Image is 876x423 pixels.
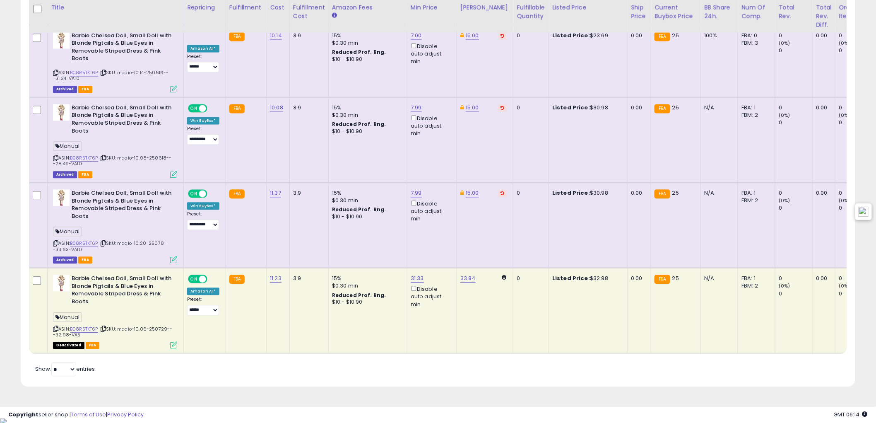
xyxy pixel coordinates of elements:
div: 0.00 [631,104,645,111]
div: 3.9 [293,32,322,39]
div: 0 [517,32,542,39]
div: Disable auto adjust min [411,114,450,137]
div: 0 [779,204,812,212]
small: FBA [229,104,245,113]
div: 3.9 [293,275,322,282]
div: Preset: [187,126,219,145]
div: Fulfillable Quantity [517,3,545,20]
div: 0.00 [631,32,645,39]
div: $0.30 min [332,282,401,290]
div: Num of Comp. [741,3,772,20]
small: FBA [655,104,670,113]
div: Title [51,3,180,12]
b: Barbie Chelsea Doll, Small Doll with Blonde Pigtails & Blue Eyes in Removable Striped Dress & Pin... [72,32,172,65]
div: Preset: [187,54,219,73]
div: FBA: 0 [741,32,769,39]
div: seller snap | | [8,411,144,419]
div: 0 [779,104,812,111]
a: 15.00 [466,189,479,197]
span: Manual [53,141,82,151]
div: ASIN: [53,104,177,177]
div: $10 - $10.90 [332,128,401,135]
div: 0.00 [816,275,829,282]
div: 0 [779,32,812,39]
span: OFF [206,104,219,111]
a: B08R5TKT6P [70,326,98,333]
div: 0.00 [816,189,829,197]
small: (0%) [779,283,790,289]
div: BB Share 24h. [704,3,734,20]
div: 15% [332,189,401,197]
div: 0 [517,189,542,197]
div: Preset: [187,297,219,315]
div: 15% [332,32,401,39]
span: ON [189,276,199,283]
a: 15.00 [466,104,479,112]
div: 0 [839,119,872,126]
a: B08R5TKT6P [70,69,98,76]
small: (0%) [779,197,790,204]
span: ON [189,104,199,111]
span: OFF [206,276,219,283]
span: Listings that have been deleted from Seller Central [53,171,77,178]
div: $23.69 [552,32,621,39]
img: 41VU0r9A8FL._SL40_.jpg [53,189,70,206]
div: 0 [839,189,872,197]
a: 10.08 [270,104,283,112]
span: FBA [78,86,92,93]
div: Fulfillment Cost [293,3,325,20]
b: Reduced Prof. Rng. [332,121,386,128]
a: 11.37 [270,189,281,197]
div: 0 [779,290,812,297]
span: ON [189,190,199,197]
small: (0%) [779,112,790,118]
small: FBA [229,189,245,198]
div: FBM: 2 [741,197,769,204]
div: 0 [779,119,812,126]
a: Privacy Policy [107,411,144,418]
div: FBA: 1 [741,275,769,282]
div: FBA: 1 [741,189,769,197]
span: | SKU: maqio-10.06-250729---32.98-VA5 [53,326,173,338]
b: Listed Price: [552,189,590,197]
span: 25 [672,104,679,111]
div: $10 - $10.90 [332,56,401,63]
small: (0%) [779,40,790,46]
div: $0.30 min [332,197,401,204]
span: 25 [672,274,679,282]
div: Cost [270,3,286,12]
div: Ordered Items [839,3,869,20]
div: [PERSON_NAME] [460,3,510,12]
img: 41VU0r9A8FL._SL40_.jpg [53,32,70,48]
div: 0 [839,275,872,282]
div: $32.98 [552,275,621,282]
div: 0 [839,290,872,297]
small: FBA [655,275,670,284]
div: Ship Price [631,3,647,20]
div: Win BuyBox * [187,117,219,124]
div: 3.9 [293,189,322,197]
div: $30.98 [552,189,621,197]
div: Preset: [187,211,219,230]
div: 15% [332,275,401,282]
small: Amazon Fees. [332,12,337,19]
b: Barbie Chelsea Doll, Small Doll with Blonde Pigtails & Blue Eyes in Removable Striped Dress & Pin... [72,104,172,137]
div: Amazon AI * [187,45,219,52]
a: 7.99 [411,189,422,197]
span: 25 [672,31,679,39]
div: $0.30 min [332,39,401,47]
div: 3.9 [293,104,322,111]
b: Barbie Chelsea Doll, Small Doll with Blonde Pigtails & Blue Eyes in Removable Striped Dress & Pin... [72,275,172,307]
b: Listed Price: [552,104,590,111]
div: FBM: 2 [741,111,769,119]
div: Min Price [411,3,453,12]
div: 0 [517,104,542,111]
a: 7.99 [411,104,422,112]
b: Reduced Prof. Rng. [332,206,386,213]
div: Disable auto adjust min [411,199,450,222]
div: 0 [779,275,812,282]
div: ASIN: [53,275,177,348]
div: Repricing [187,3,222,12]
b: Listed Price: [552,31,590,39]
a: Terms of Use [71,411,106,418]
